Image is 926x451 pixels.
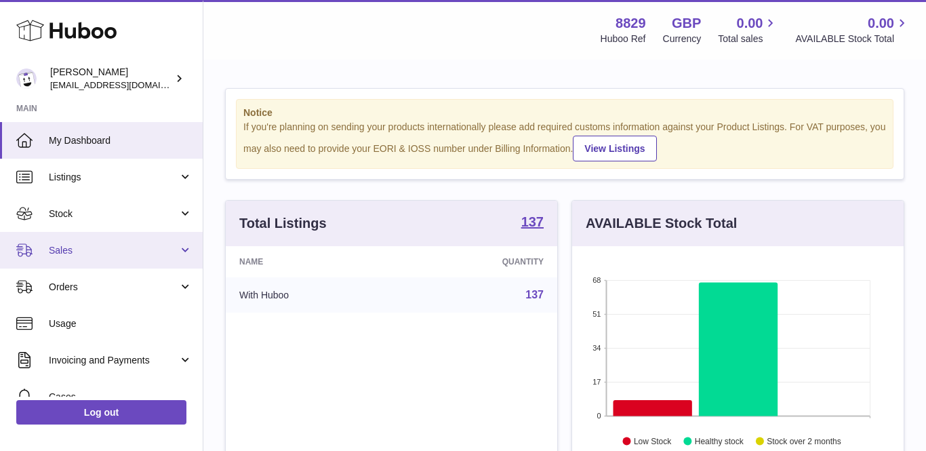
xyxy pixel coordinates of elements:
span: [EMAIL_ADDRESS][DOMAIN_NAME] [50,79,199,90]
span: Stock [49,208,178,220]
span: Usage [49,317,193,330]
span: 0.00 [868,14,894,33]
text: Low Stock [634,436,672,446]
h3: Total Listings [239,214,327,233]
th: Name [226,246,401,277]
span: Listings [49,171,178,184]
img: commandes@kpmatech.com [16,68,37,89]
strong: 137 [521,215,544,229]
text: Healthy stock [695,436,744,446]
span: Cases [49,391,193,404]
text: 68 [592,276,601,284]
text: 51 [592,310,601,318]
strong: GBP [672,14,701,33]
div: Currency [663,33,702,45]
strong: 8829 [616,14,646,33]
span: 0.00 [737,14,763,33]
th: Quantity [401,246,557,277]
text: Stock over 2 months [767,436,841,446]
span: Orders [49,281,178,294]
span: Sales [49,244,178,257]
text: 34 [592,344,601,352]
strong: Notice [243,106,886,119]
span: Invoicing and Payments [49,354,178,367]
h3: AVAILABLE Stock Total [586,214,737,233]
span: Total sales [718,33,778,45]
text: 17 [592,378,601,386]
a: 0.00 Total sales [718,14,778,45]
a: 137 [525,289,544,300]
a: Log out [16,400,186,425]
div: Huboo Ref [601,33,646,45]
a: View Listings [573,136,656,161]
text: 0 [597,412,601,420]
td: With Huboo [226,277,401,313]
span: AVAILABLE Stock Total [795,33,910,45]
span: My Dashboard [49,134,193,147]
a: 0.00 AVAILABLE Stock Total [795,14,910,45]
a: 137 [521,215,544,231]
div: If you're planning on sending your products internationally please add required customs informati... [243,121,886,161]
div: [PERSON_NAME] [50,66,172,92]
